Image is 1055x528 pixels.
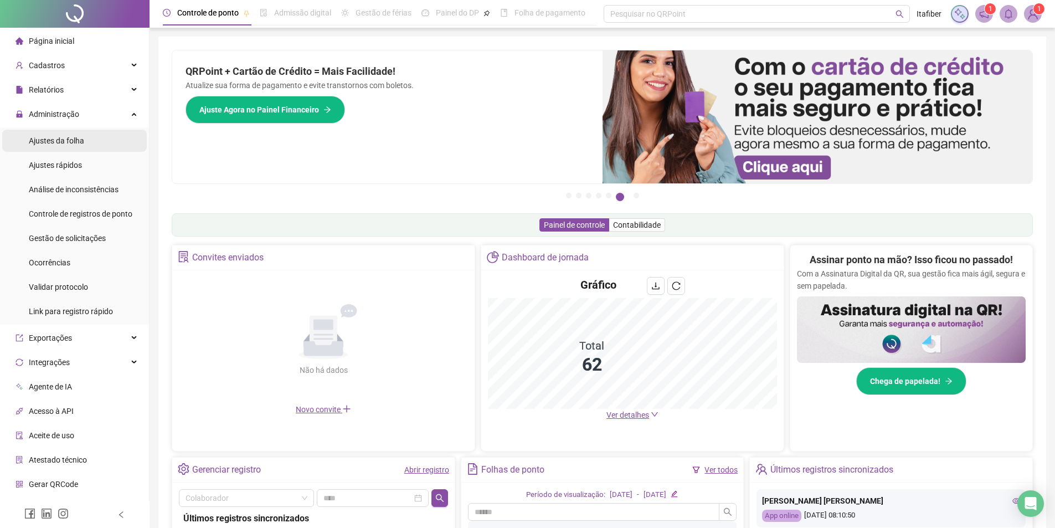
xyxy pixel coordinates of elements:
[58,508,69,519] span: instagram
[16,110,23,118] span: lock
[985,3,996,14] sup: 1
[481,460,544,479] div: Folhas de ponto
[566,193,572,198] button: 1
[606,411,649,419] span: Ver detalhes
[755,463,767,475] span: team
[16,358,23,366] span: sync
[644,489,666,501] div: [DATE]
[404,465,449,474] a: Abrir registro
[29,283,88,291] span: Validar protocolo
[29,234,106,243] span: Gestão de solicitações
[856,367,966,395] button: Chega de papelada!
[16,480,23,488] span: qrcode
[723,508,732,516] span: search
[16,37,23,45] span: home
[29,37,74,45] span: Página inicial
[29,358,70,367] span: Integrações
[178,251,189,263] span: solution
[29,61,65,70] span: Cadastros
[16,456,23,464] span: solution
[260,9,267,17] span: file-done
[16,407,23,415] span: api
[704,465,738,474] a: Ver todos
[356,8,411,17] span: Gestão de férias
[634,193,639,198] button: 7
[603,50,1033,183] img: banner%2F75947b42-3b94-469c-a360-407c2d3115d7.png
[1012,497,1020,505] span: eye
[342,404,351,413] span: plus
[580,277,616,293] h4: Gráfico
[502,248,589,267] div: Dashboard de jornada
[16,334,23,342] span: export
[671,490,678,498] span: edit
[421,9,429,17] span: dashboard
[762,510,801,522] div: App online
[1003,9,1013,19] span: bell
[163,9,171,17] span: clock-circle
[29,185,119,194] span: Análise de inconsistências
[29,455,87,464] span: Atestado técnico
[500,9,508,17] span: book
[762,495,1020,507] div: [PERSON_NAME] [PERSON_NAME]
[896,10,904,18] span: search
[810,252,1013,268] h2: Assinar ponto na mão? Isso ficou no passado!
[29,480,78,489] span: Gerar QRCode
[192,248,264,267] div: Convites enviados
[274,8,331,17] span: Admissão digital
[117,511,125,519] span: left
[606,193,611,198] button: 5
[29,136,84,145] span: Ajustes da folha
[616,193,624,201] button: 6
[186,96,345,124] button: Ajuste Agora no Painel Financeiro
[672,281,681,290] span: reload
[29,407,74,416] span: Acesso à API
[183,511,444,525] div: Últimos registros sincronizados
[651,281,660,290] span: download
[610,489,632,501] div: [DATE]
[770,460,893,479] div: Últimos registros sincronizados
[177,8,239,17] span: Controle de ponto
[526,489,605,501] div: Período de visualização:
[296,405,351,414] span: Novo convite
[544,221,605,229] span: Painel de controle
[435,494,444,503] span: search
[29,382,72,391] span: Agente de IA
[29,334,72,342] span: Exportações
[762,510,1020,522] div: [DATE] 08:10:50
[178,463,189,475] span: setting
[514,8,585,17] span: Folha de pagamento
[29,85,64,94] span: Relatórios
[186,64,589,79] h2: QRPoint + Cartão de Crédito = Mais Facilidade!
[29,307,113,316] span: Link para registro rápido
[323,106,331,114] span: arrow-right
[651,411,658,418] span: down
[483,10,490,17] span: pushpin
[29,431,74,440] span: Aceite de uso
[989,5,992,13] span: 1
[186,79,589,91] p: Atualize sua forma de pagamento e evite transtornos com boletos.
[870,375,940,387] span: Chega de papelada!
[487,251,498,263] span: pie-chart
[29,258,70,267] span: Ocorrências
[576,193,581,198] button: 2
[1033,3,1044,14] sup: Atualize o seu contato no menu Meus Dados
[272,364,374,376] div: Não há dados
[979,9,989,19] span: notification
[954,8,966,20] img: sparkle-icon.fc2bf0ac1784a2077858766a79e2daf3.svg
[945,377,953,385] span: arrow-right
[24,508,35,519] span: facebook
[199,104,319,116] span: Ajuste Agora no Painel Financeiro
[692,466,700,474] span: filter
[16,86,23,94] span: file
[586,193,591,198] button: 3
[16,61,23,69] span: user-add
[637,489,639,501] div: -
[606,411,658,419] a: Ver detalhes down
[29,110,79,119] span: Administração
[192,460,261,479] div: Gerenciar registro
[1025,6,1041,22] img: 11104
[341,9,349,17] span: sun
[797,296,1026,363] img: banner%2F02c71560-61a6-44d4-94b9-c8ab97240462.png
[243,10,250,17] span: pushpin
[436,8,479,17] span: Painel do DP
